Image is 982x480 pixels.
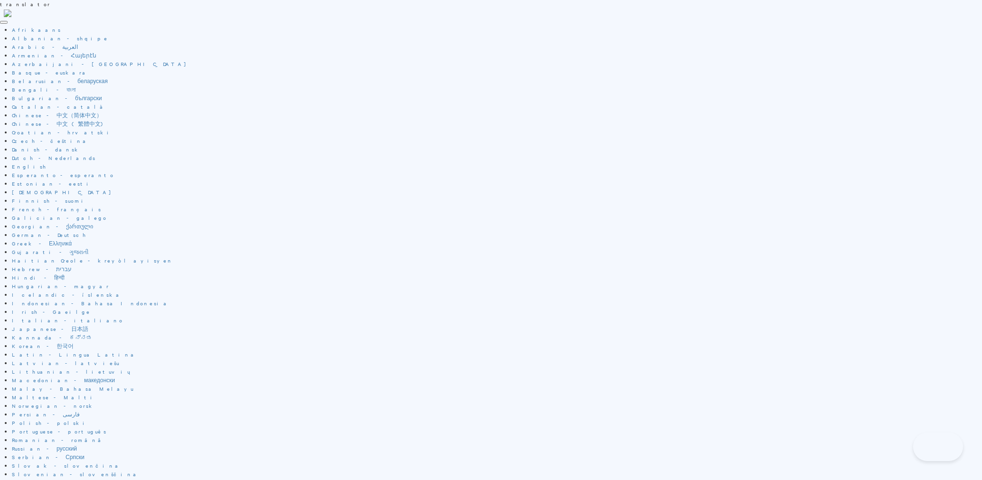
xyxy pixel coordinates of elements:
[12,137,90,144] a: Czech - čeština
[12,43,78,50] a: Arabic - ‎‫العربية‬‎
[12,103,105,110] a: Catalan - català
[12,120,107,127] a: Chinese - 中文 (繁體中文)
[12,453,85,461] a: Serbian - Српски
[12,231,87,238] a: German - Deutsch
[12,291,123,298] a: Icelandic - íslenska
[12,257,173,264] a: Haitian Creole - kreyòl ayisyen
[12,300,171,307] a: Indonesian - Bahasa Indonesia
[12,436,105,443] a: Romanian - română
[12,69,89,76] a: Basque - euskara
[12,154,95,161] a: Dutch - Nederlands
[12,180,93,187] a: Estonian - eesti
[12,342,74,349] a: Korean - 한국어
[12,26,61,33] a: Afrikaans
[12,471,140,478] a: Slovenian - slovenščina
[12,214,107,221] a: Galician - galego
[12,171,114,179] a: Esperanto - esperanto
[12,86,76,93] a: Bengali - বাংলা
[12,351,138,358] a: Latin - Lingua Latina
[12,308,91,315] a: Irish - Gaeilge
[12,265,72,273] a: Hebrew - ‎‫עברית‬‎
[12,197,88,204] a: Finnish - suomi
[12,317,123,324] a: Italian - italiano
[12,274,65,281] a: Hindi - हिन्दी
[12,282,109,290] a: Hungarian - magyar
[12,52,96,59] a: Armenian - Հայերէն
[12,35,108,42] a: Albanian - shqipe
[12,188,116,196] a: [DEMOGRAPHIC_DATA]
[12,419,89,426] a: Polish - polski
[12,60,191,67] a: Azerbaijani - [GEOGRAPHIC_DATA]
[12,206,101,213] a: French - français
[12,94,102,102] a: Bulgarian - български
[12,77,108,85] a: Belarusian - беларуская
[12,163,48,170] a: English
[12,248,88,255] a: Gujarati - ગુજરાતી
[12,223,93,230] a: Georgian - ქართული
[12,325,88,332] a: Japanese - 日本語
[12,385,133,392] a: Malay - Bahasa Melayu
[12,428,106,435] a: Portuguese - português
[913,433,963,461] iframe: Toggle Customer Support
[12,394,97,401] a: Maltese - Malti
[12,146,81,153] a: Danish - dansk
[12,411,80,418] a: Persian - ‎‫فارسی‬‎
[12,445,77,452] a: Russian - русский
[12,359,119,367] a: Latvian - latviešu
[12,376,115,384] a: Macedonian - македонски
[12,402,95,409] a: Norwegian - norsk
[12,462,122,469] a: Slovak - slovenčina
[12,112,102,119] a: Chinese - 中文（简体中文）
[12,334,92,341] a: Kannada - ಕನ್ನಡ
[12,240,72,247] a: Greek - Ελληνικά
[4,9,11,17] img: right-arrow.png
[12,129,114,136] a: Croatian - hrvatski
[12,368,133,375] a: Lithuanian - lietuvių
